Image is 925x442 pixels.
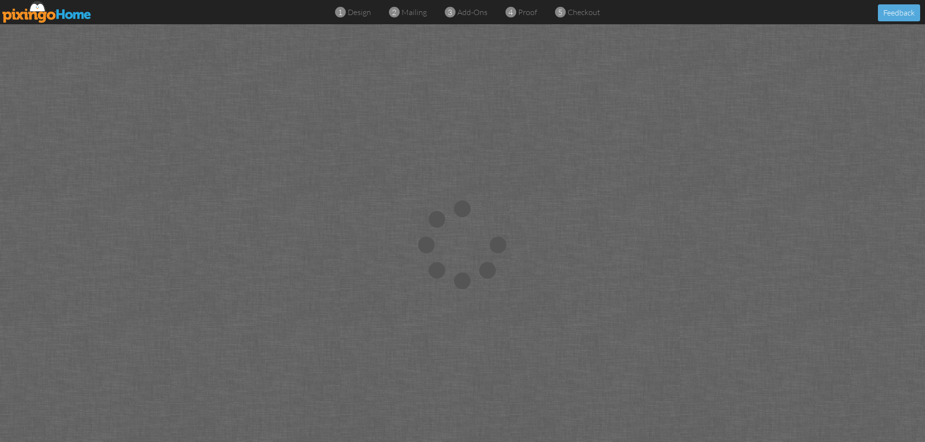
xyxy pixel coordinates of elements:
span: 3 [448,7,452,18]
img: pixingo logo [2,1,92,23]
span: add-ons [457,7,488,17]
span: 4 [508,7,513,18]
span: 1 [338,7,342,18]
span: design [348,7,371,17]
button: Feedback [878,4,920,21]
span: checkout [568,7,600,17]
span: proof [518,7,537,17]
span: mailing [402,7,427,17]
span: 5 [558,7,562,18]
span: 2 [392,7,396,18]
